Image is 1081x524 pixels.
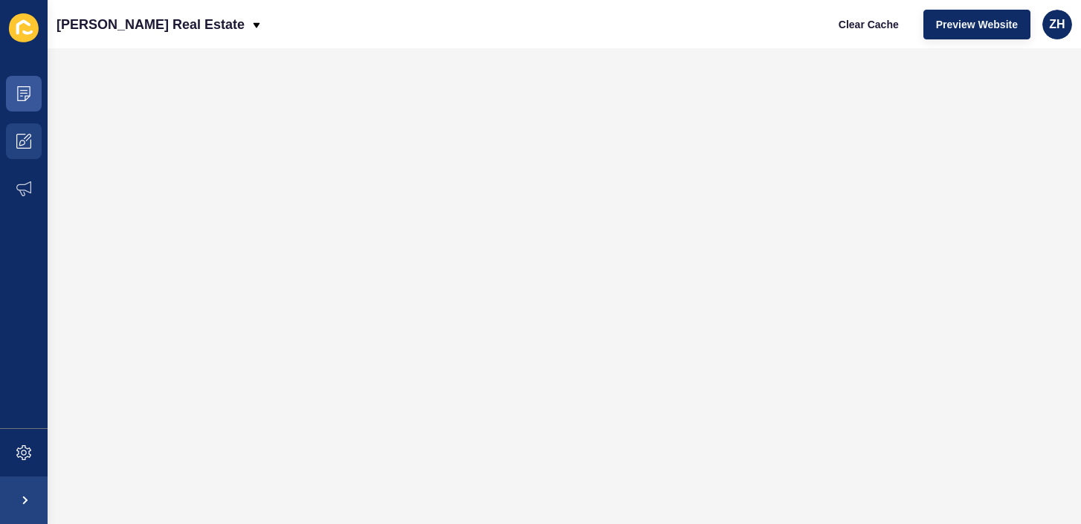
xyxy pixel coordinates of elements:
[936,17,1018,32] span: Preview Website
[923,10,1030,39] button: Preview Website
[1049,17,1065,32] span: ZH
[826,10,911,39] button: Clear Cache
[839,17,899,32] span: Clear Cache
[57,6,245,43] p: [PERSON_NAME] Real Estate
